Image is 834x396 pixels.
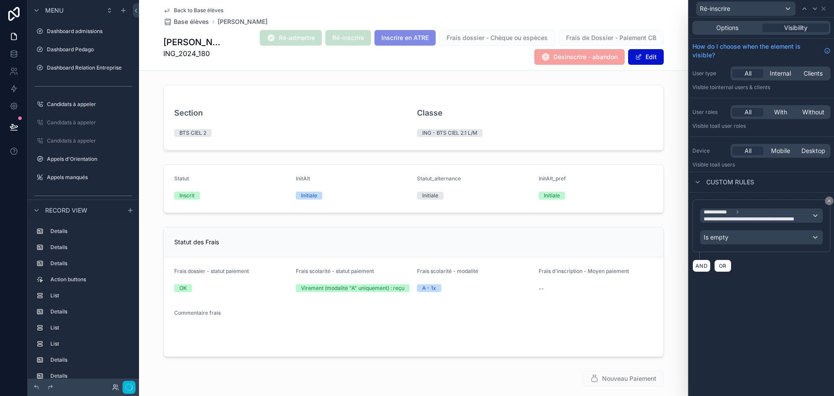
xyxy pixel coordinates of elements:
label: List [50,324,130,331]
a: Back to Base élèves [163,7,223,14]
span: OR [717,263,728,269]
label: List [50,292,130,299]
span: Ré-inscrire [700,4,730,13]
span: Menu [45,6,63,15]
div: scrollable content [28,220,139,379]
label: Details [50,356,130,363]
span: Record view [45,206,87,214]
span: Back to Base élèves [174,7,223,14]
span: Clients [804,69,823,78]
label: Dashboard Pedago [47,46,132,53]
span: all users [715,161,735,168]
a: Appels manqués [33,170,134,184]
label: Appels manqués [47,174,132,181]
span: Internal users & clients [715,84,770,90]
p: Visible to [692,84,831,91]
a: Dashboard Pedago [33,43,134,57]
a: Candidats à appeler [33,134,134,148]
label: User type [692,70,727,77]
a: How do I choose when the element is visible? [692,42,831,60]
button: OR [714,260,731,272]
a: Candidats à appeler [33,97,134,111]
label: Appels d'Orientation [47,156,132,163]
label: Action buttons [50,276,130,283]
label: Details [50,228,130,235]
button: AND [692,260,711,272]
a: Dashboard admissions [33,24,134,38]
span: Mobile [771,146,790,155]
span: Without [802,108,824,116]
label: Candidats à appeler [47,101,132,108]
label: Candidats à appeler [47,137,132,144]
p: Visible to [692,123,831,130]
label: Dashboard admissions [47,28,132,35]
label: Details [50,244,130,251]
label: List [50,340,130,347]
label: Details [50,260,130,267]
span: All user roles [715,123,746,129]
a: Base élèves [163,17,209,26]
span: Base élèves [174,17,209,26]
span: Internal [770,69,791,78]
span: Custom rules [706,178,754,186]
span: With [774,108,787,116]
span: Is empty [704,233,728,242]
label: Details [50,373,130,379]
label: Details [50,308,130,315]
span: Desktop [801,146,825,155]
label: Device [692,147,727,154]
button: Edit [628,49,664,65]
label: User roles [692,109,727,116]
label: Candidats à appeler [47,119,132,126]
span: Options [716,23,738,32]
span: Visibility [784,23,808,32]
span: All [745,146,751,155]
span: All [745,69,751,78]
a: Candidats à appeler [33,116,134,130]
span: How do I choose when the element is visible? [692,42,821,60]
a: [PERSON_NAME] [218,17,268,26]
button: Is empty [700,230,823,245]
a: Dashboard Relation Entreprise [33,61,134,75]
a: Appels d'Orientation [33,152,134,166]
span: All [745,108,751,116]
label: Dashboard Relation Entreprise [47,64,132,71]
p: Visible to [692,161,831,168]
span: ING_2024_180 [163,48,221,59]
button: Ré-inscrire [696,1,796,16]
h1: [PERSON_NAME] [163,36,221,48]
